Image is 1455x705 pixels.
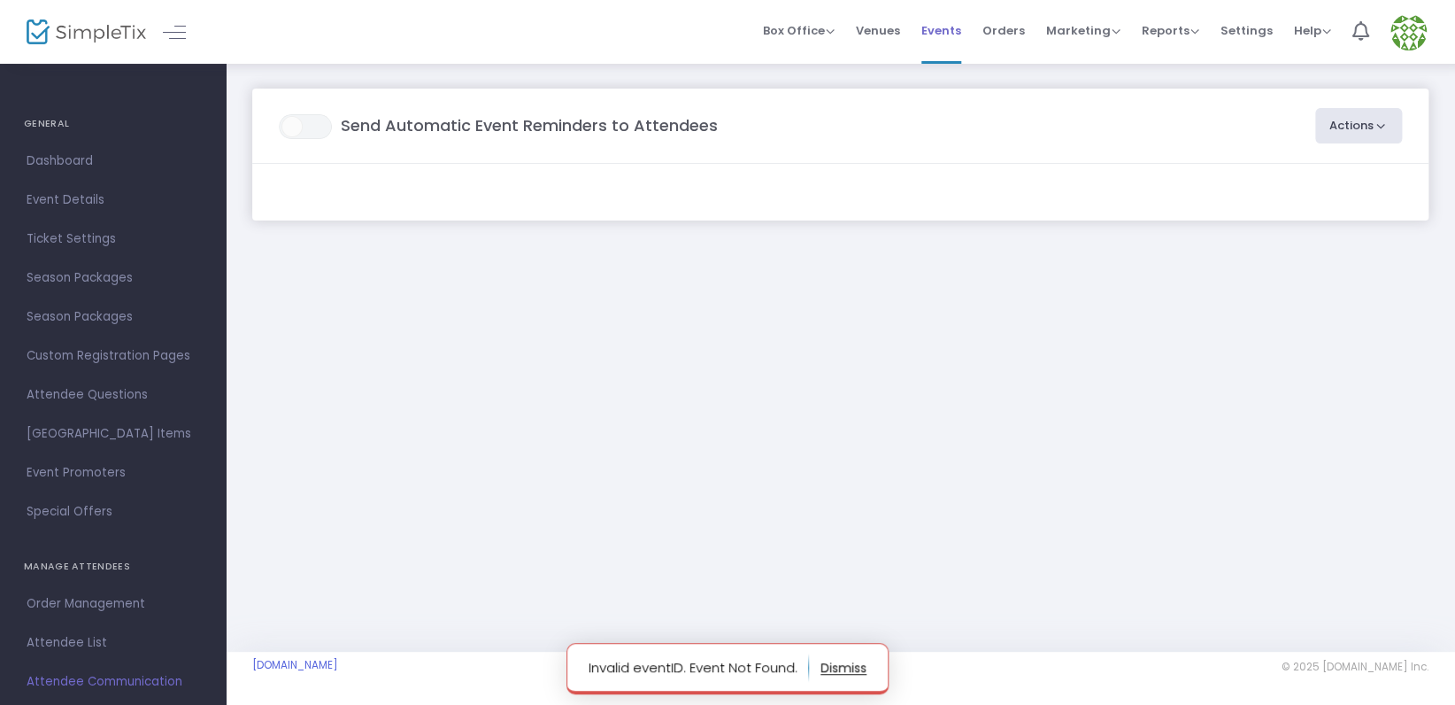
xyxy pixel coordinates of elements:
span: Season Packages [27,306,199,329]
span: Reports [1142,22,1199,39]
button: Actions [1315,108,1403,143]
span: Season Packages [27,267,199,290]
span: Ticket Settings [27,228,199,251]
span: Attendee List [27,631,199,655]
a: [DOMAIN_NAME] [252,658,338,672]
span: Dashboard [27,150,199,173]
span: Attendee Questions [27,383,199,407]
span: Orders [982,8,1025,53]
m-panel-title: Send Automatic Event Reminders to Attendees [279,113,718,139]
span: © 2025 [DOMAIN_NAME] Inc. [1282,660,1428,674]
h4: GENERAL [24,106,202,142]
span: Box Office [763,22,835,39]
span: [GEOGRAPHIC_DATA] Items [27,422,199,445]
p: Invalid eventID. Event Not Found. [589,654,809,682]
span: Events [921,8,961,53]
span: Settings [1220,8,1273,53]
span: Help [1294,22,1331,39]
span: Venues [856,8,900,53]
span: Special Offers [27,500,199,523]
span: Event Details [27,189,199,212]
span: Marketing [1046,22,1120,39]
button: dismiss [820,654,866,682]
h4: MANAGE ATTENDEES [24,549,202,585]
span: Event Promoters [27,461,199,484]
span: Attendee Communication [27,670,199,693]
span: Order Management [27,593,199,616]
span: Custom Registration Pages [27,345,199,368]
